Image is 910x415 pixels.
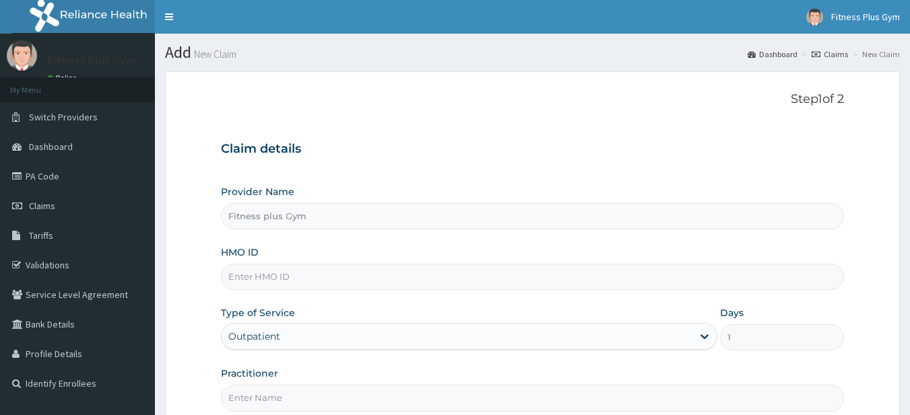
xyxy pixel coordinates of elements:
[221,306,295,319] label: Type of Service
[831,11,900,23] span: Fitness Plus Gym
[7,40,37,71] img: User Image
[221,385,845,411] input: Enter Name
[812,48,848,60] a: Claims
[720,306,744,319] label: Days
[221,142,845,157] h3: Claim details
[221,264,845,290] input: Enter HMO ID
[29,141,73,153] span: Dashboard
[221,185,294,198] label: Provider Name
[221,367,278,380] label: Practitioner
[748,48,798,60] a: Dashboard
[29,200,55,212] span: Claims
[806,9,823,26] img: User Image
[165,44,900,61] h1: Add
[47,54,135,67] p: Fitness Plus Gym
[47,73,79,83] a: Online
[849,48,900,60] li: New Claim
[221,92,845,107] p: Step 1 of 2
[221,246,259,259] label: HMO ID
[191,49,236,59] small: New Claim
[29,229,53,241] span: Tariffs
[29,111,98,123] span: Switch Providers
